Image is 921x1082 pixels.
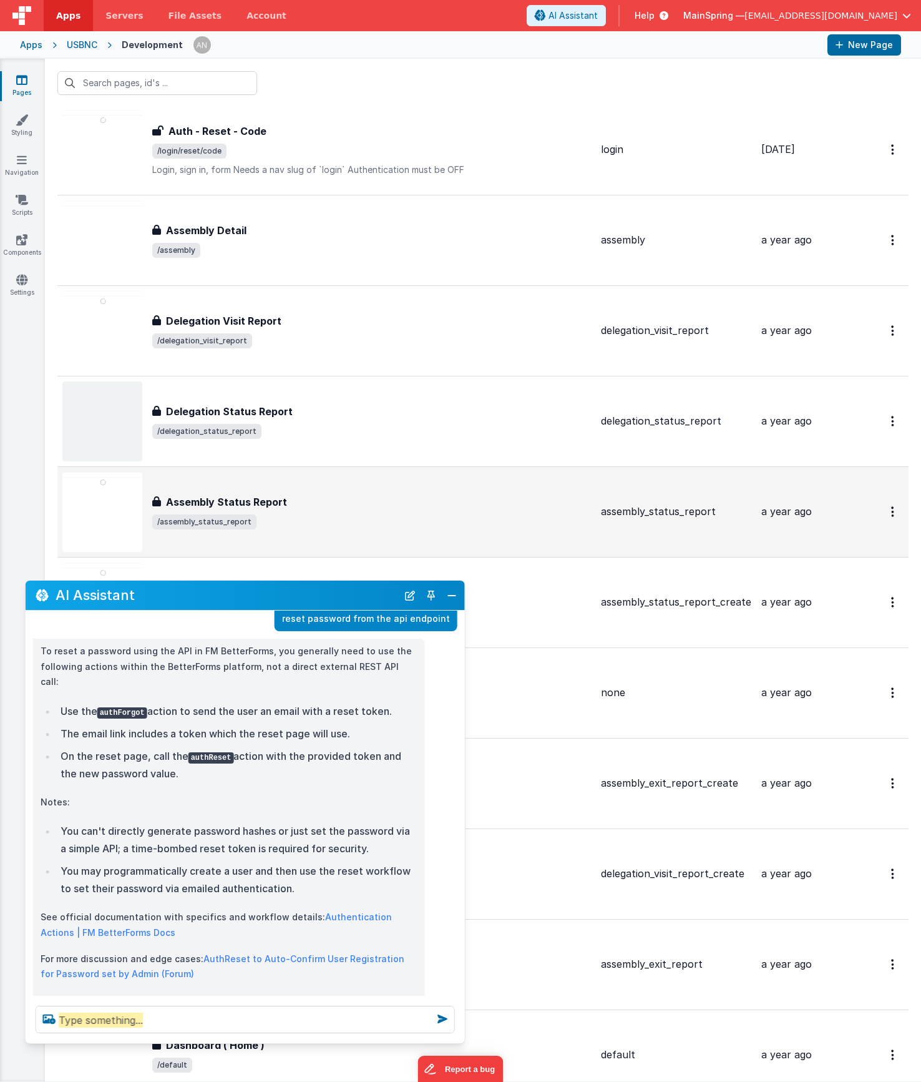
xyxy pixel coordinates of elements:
[166,404,293,419] h3: Delegation Status Report
[444,587,460,604] button: Close
[884,952,904,977] button: Options
[152,1058,192,1073] span: /default
[601,233,751,247] div: assembly
[683,9,744,22] span: MainSpring —
[152,333,252,348] span: /delegation_visit_report
[166,1038,265,1053] h3: Dashboard ( Home )
[41,993,417,1008] p: If you need to reset a user's password via API, the workflow is:
[166,494,287,509] h3: Assembly Status Report
[827,34,901,56] button: New Page
[152,514,256,529] span: /assembly_status_report
[152,144,227,159] span: /login/reset/code
[761,324,812,337] span: a year ago
[601,686,751,700] div: none
[57,862,417,897] li: You may programmatically create a user and then use the reset workflow to set their password via ...
[422,587,440,604] button: Toggle Pin
[282,611,450,627] p: reset password from the api endpoint
[601,776,751,790] div: assembly_exit_report_create
[168,124,266,139] h3: Auth - Reset - Code
[761,686,812,699] span: a year ago
[601,504,751,519] div: assembly_status_report
[168,9,222,22] span: File Assets
[601,595,751,609] div: assembly_status_report_create
[884,589,904,615] button: Options
[41,795,417,810] p: Notes:
[884,861,904,887] button: Options
[401,587,419,604] button: New Chat
[418,1056,504,1082] iframe: Marker.io feedback button
[635,9,655,22] span: Help
[105,9,143,22] span: Servers
[41,952,417,982] p: For more discussion and edge cases:
[761,867,812,880] span: a year ago
[761,777,812,789] span: a year ago
[884,499,904,524] button: Options
[57,702,417,720] li: Use the action to send the user an email with a reset token.
[601,1048,751,1062] div: default
[884,408,904,434] button: Options
[683,9,911,22] button: MainSpring — [EMAIL_ADDRESS][DOMAIN_NAME]
[761,415,812,427] span: a year ago
[601,323,751,338] div: delegation_visit_report
[884,137,904,162] button: Options
[57,747,417,782] li: On the reset page, call the action with the provided token and the new password value.
[152,243,200,258] span: /assembly
[884,770,904,796] button: Options
[761,958,812,970] span: a year ago
[57,71,257,95] input: Search pages, id's ...
[122,39,183,51] div: Development
[57,725,417,742] li: The email link includes a token which the reset page will use.
[761,234,812,246] span: a year ago
[193,36,211,54] img: 63cd5caa8a31f9d016618d4acf466499
[166,223,246,238] h3: Assembly Detail
[67,39,97,51] div: USBNC
[56,588,397,602] h2: AI Assistant
[188,752,234,764] code: authReset
[57,822,417,857] li: You can't directly generate password hashes or just set the password via a simple API; a time-bom...
[601,414,751,428] div: delegation_status_report
[884,318,904,343] button: Options
[761,1048,812,1061] span: a year ago
[152,164,591,176] p: Login, sign in, form Needs a nav slug of `login` Authentication must be OFF
[166,313,281,328] h3: Delegation Visit Report
[152,424,261,439] span: /delegation_status_report
[20,39,42,51] div: Apps
[761,596,812,608] span: a year ago
[56,9,80,22] span: Apps
[884,1042,904,1068] button: Options
[41,644,417,690] p: To reset a password using the API in FM BetterForms, you generally need to use the following acti...
[884,227,904,253] button: Options
[761,505,812,518] span: a year ago
[601,142,751,157] div: login
[548,9,598,22] span: AI Assistant
[601,867,751,881] div: delegation_visit_report_create
[601,957,751,971] div: assembly_exit_report
[527,5,606,26] button: AI Assistant
[41,912,392,938] a: Authentication Actions | FM BetterForms Docs
[744,9,897,22] span: [EMAIL_ADDRESS][DOMAIN_NAME]
[884,680,904,706] button: Options
[41,910,417,940] p: See official documentation with specifics and workflow details:
[97,707,147,719] code: authForgot
[41,953,404,980] a: AuthReset to Auto-Confirm User Registration for Password set by Admin (Forum)
[761,143,795,155] span: [DATE]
